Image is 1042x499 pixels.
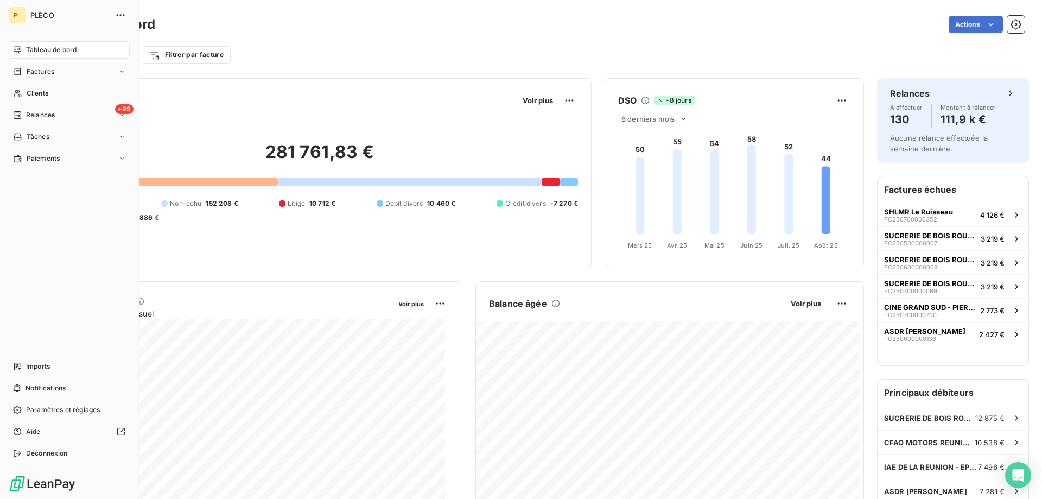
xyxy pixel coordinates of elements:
[1005,462,1031,488] div: Open Intercom Messenger
[9,128,130,146] a: Tâches
[884,463,978,471] span: IAE DE LA REUNION - EPSCP
[979,330,1005,339] span: 2 427 €
[427,199,455,209] span: 10 460 €
[980,487,1005,496] span: 7 281 €
[9,423,130,440] a: Aide
[618,94,637,107] h6: DSO
[941,111,996,128] h4: 111,9 k €
[949,16,1003,33] button: Actions
[975,414,1005,422] span: 12 875 €
[884,216,937,223] span: FC250700000352
[884,438,975,447] span: CFAO MOTORS REUNION SA
[26,362,50,371] span: Imports
[550,199,578,209] span: -7 270 €
[884,207,953,216] span: SHLMR Le Ruisseau
[704,242,725,249] tspan: Mai 25
[884,279,976,288] span: SUCRERIE DE BOIS ROUGE
[884,240,937,247] span: FC250500000067
[975,438,1005,447] span: 10 538 €
[27,89,48,98] span: Clients
[26,45,77,55] span: Tableau de bord
[115,104,134,114] span: +99
[890,134,988,153] span: Aucune relance effectuée la semaine dernière.
[385,199,423,209] span: Débit divers
[26,110,55,120] span: Relances
[519,96,556,105] button: Voir plus
[884,327,965,336] span: ASDR [PERSON_NAME]
[884,288,937,294] span: FC250700000069
[978,463,1005,471] span: 7 496 €
[628,242,652,249] tspan: Mars 25
[61,141,578,174] h2: 281 761,83 €
[980,211,1005,219] span: 4 126 €
[787,299,824,308] button: Voir plus
[26,449,68,458] span: Déconnexion
[981,258,1005,267] span: 3 219 €
[9,63,130,80] a: Factures
[288,199,305,209] span: Litige
[30,11,109,20] span: PLECO
[309,199,335,209] span: 10 712 €
[890,111,923,128] h4: 130
[941,104,996,111] span: Montant à relancer
[981,282,1005,291] span: 3 219 €
[884,303,976,312] span: CINE GRAND SUD - PIERREFONDS HOLDING ETHEVE
[878,203,1028,226] button: SHLMR Le RuisseauFC2507000003524 126 €
[489,297,547,310] h6: Balance âgée
[9,85,130,102] a: Clients
[878,298,1028,322] button: CINE GRAND SUD - PIERREFONDS HOLDING ETHEVEFC2507000007002 773 €
[878,176,1028,203] h6: Factures échues
[395,299,427,308] button: Voir plus
[884,414,975,422] span: SUCRERIE DE BOIS ROUGE
[61,308,391,319] span: Chiffre d'affaires mensuel
[142,46,231,64] button: Filtrer par facture
[27,132,49,142] span: Tâches
[26,405,100,415] span: Paramètres et réglages
[9,150,130,167] a: Paiements
[9,7,26,24] div: PL
[206,199,238,209] span: 152 208 €
[505,199,546,209] span: Crédit divers
[9,41,130,59] a: Tableau de bord
[136,213,159,223] span: -886 €
[884,336,936,342] span: FC250600000136
[791,299,821,308] span: Voir plus
[170,199,201,209] span: Non-échu
[814,242,838,249] tspan: Août 25
[878,380,1028,406] h6: Principaux débiteurs
[884,264,938,270] span: FC250600000068
[740,242,763,249] tspan: Juin 25
[27,67,54,77] span: Factures
[878,322,1028,346] button: ASDR [PERSON_NAME]FC2506000001362 427 €
[878,274,1028,298] button: SUCRERIE DE BOIS ROUGEFC2507000000693 219 €
[9,106,130,124] a: +99Relances
[878,250,1028,274] button: SUCRERIE DE BOIS ROUGEFC2506000000683 219 €
[26,383,66,393] span: Notifications
[980,306,1005,315] span: 2 773 €
[890,104,923,111] span: À effectuer
[26,427,41,437] span: Aide
[878,226,1028,250] button: SUCRERIE DE BOIS ROUGEFC2505000000673 219 €
[667,242,687,249] tspan: Avr. 25
[884,487,967,496] span: ASDR [PERSON_NAME]
[523,96,553,105] span: Voir plus
[890,87,930,100] h6: Relances
[9,358,130,375] a: Imports
[981,235,1005,243] span: 3 219 €
[884,231,976,240] span: SUCRERIE DE BOIS ROUGE
[778,242,799,249] tspan: Juil. 25
[9,475,76,492] img: Logo LeanPay
[27,154,60,163] span: Paiements
[884,255,976,264] span: SUCRERIE DE BOIS ROUGE
[398,300,424,308] span: Voir plus
[621,115,675,123] span: 6 derniers mois
[654,96,694,105] span: -8 jours
[9,401,130,419] a: Paramètres et réglages
[884,312,937,318] span: FC250700000700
